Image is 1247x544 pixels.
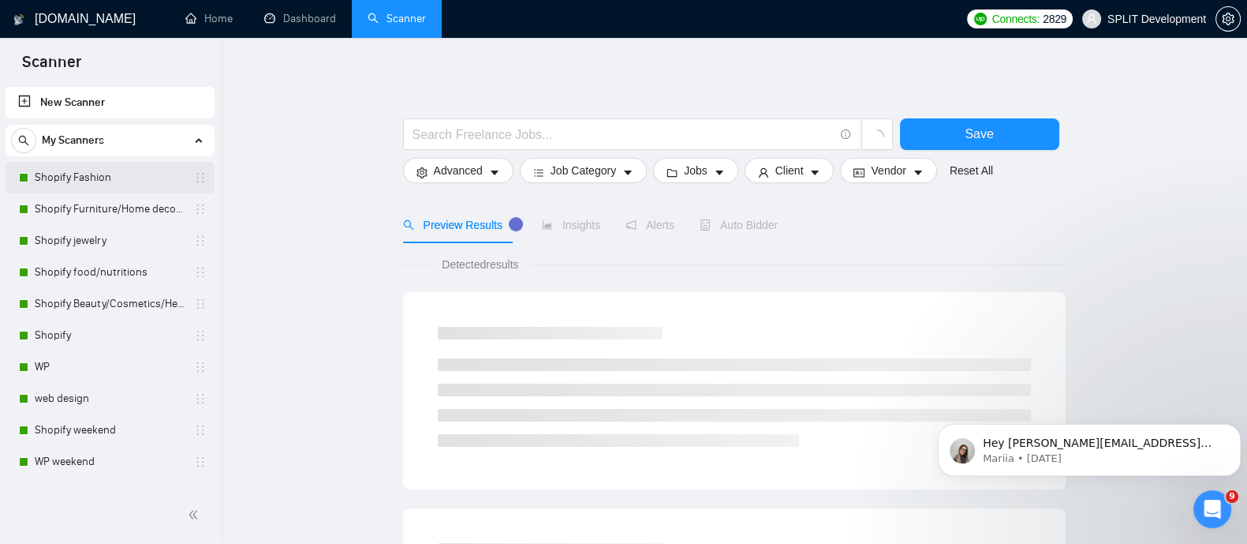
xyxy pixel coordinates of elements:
span: notification [625,219,637,231]
span: Auto Bidder [700,219,778,231]
span: Vendor [871,162,905,179]
button: idcardVendorcaret-down [840,158,936,183]
span: holder [194,329,207,342]
span: holder [194,424,207,437]
span: idcard [853,167,864,178]
a: WP weekend [35,446,185,478]
a: homeHome [185,12,233,25]
a: searchScanner [368,12,426,25]
span: caret-down [714,167,725,178]
span: Job Category [551,162,616,179]
span: Client [775,162,804,179]
a: Shopify Beauty/Cosmetics/Health [35,288,185,320]
a: New Scanner [18,87,202,118]
span: Advanced [434,162,483,179]
span: Hey [PERSON_NAME][EMAIL_ADDRESS][DOMAIN_NAME], Looks like your Upwork agency Toggle Agency ran ou... [51,46,289,231]
iframe: Intercom notifications message [932,391,1247,501]
span: caret-down [809,167,820,178]
a: Shopify [35,320,185,351]
a: web design [35,383,185,415]
a: WP [35,351,185,383]
a: Shopify jewelry [35,225,185,257]
span: Scanner [9,51,94,84]
a: dashboardDashboard [264,12,336,25]
button: Save [900,118,1059,150]
span: holder [194,456,207,468]
span: holder [194,392,207,405]
span: 9 [1226,490,1238,503]
span: user [1086,13,1097,24]
li: My Scanners [6,125,215,509]
span: holder [194,298,207,310]
span: 2829 [1043,10,1066,28]
span: holder [194,203,207,216]
span: Detected results [431,256,529,273]
span: double-left [188,507,203,523]
a: Reset All [950,162,993,179]
div: Tooltip anchor [509,217,523,231]
span: holder [194,234,207,247]
a: Shopify weekend [35,415,185,446]
button: search [11,128,36,153]
span: holder [194,361,207,373]
button: setting [1215,6,1241,32]
span: area-chart [542,219,553,231]
span: My Scanners [42,125,104,156]
span: setting [416,167,427,178]
span: Connects: [992,10,1040,28]
span: setting [1216,13,1240,25]
a: Shopify Furniture/Home decore [35,193,185,225]
span: caret-down [913,167,924,178]
span: Alerts [625,219,674,231]
img: logo [13,7,24,32]
span: search [403,219,414,231]
a: Shopify food/nutritions [35,257,185,288]
span: Save [965,124,993,144]
span: caret-down [489,167,500,178]
input: Search Freelance Jobs... [413,125,834,144]
a: Web Design weekend [35,478,185,509]
span: search [12,135,35,146]
button: userClientcaret-down [745,158,834,183]
span: Insights [542,219,600,231]
span: holder [194,171,207,184]
span: holder [194,266,207,279]
span: info-circle [841,129,851,140]
button: folderJobscaret-down [653,158,738,183]
span: bars [533,167,544,178]
span: caret-down [622,167,633,178]
button: settingAdvancedcaret-down [403,158,513,183]
span: user [758,167,769,178]
a: Shopify Fashion [35,162,185,193]
iframe: Intercom live chat [1193,490,1231,528]
p: Message from Mariia, sent 5d ago [51,61,289,75]
span: Jobs [684,162,708,179]
img: upwork-logo.png [974,13,987,25]
li: New Scanner [6,87,215,118]
span: robot [700,219,711,231]
a: setting [1215,13,1241,25]
span: Preview Results [403,219,517,231]
span: folder [666,167,678,178]
button: barsJob Categorycaret-down [520,158,647,183]
span: loading [870,129,884,144]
